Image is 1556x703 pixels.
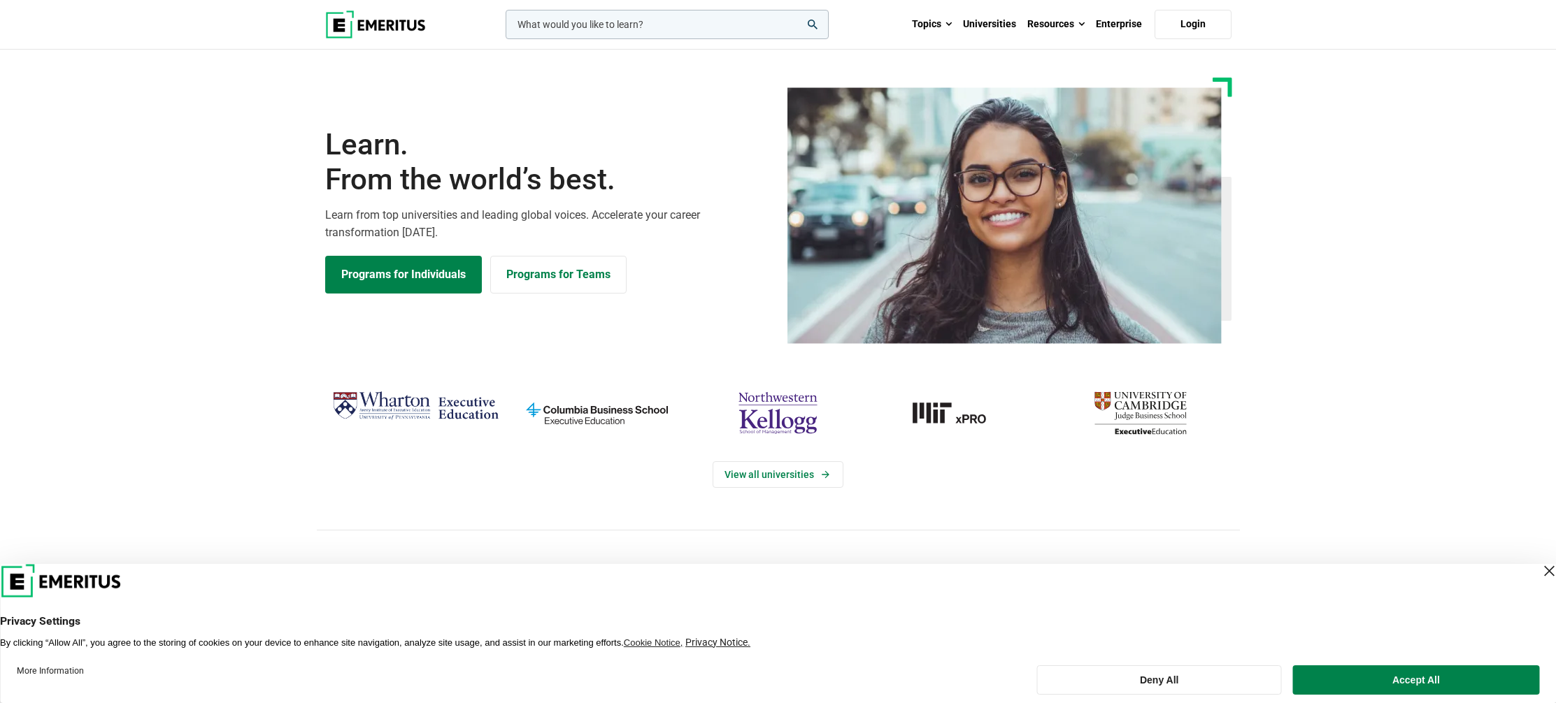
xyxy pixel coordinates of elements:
[513,386,680,440] img: columbia-business-school
[1057,386,1224,440] img: cambridge-judge-business-school
[694,386,862,440] img: northwestern-kellogg
[325,162,770,197] span: From the world’s best.
[1155,10,1232,39] a: Login
[490,256,627,293] a: Explore for Business
[876,386,1043,440] img: MIT xPRO
[787,87,1222,344] img: Learn from the world's best
[506,10,829,39] input: woocommerce-product-search-field-0
[876,386,1043,440] a: MIT-xPRO
[325,127,770,198] h1: Learn.
[332,386,499,427] img: Wharton Executive Education
[713,461,843,488] a: View Universities
[325,206,770,242] p: Learn from top universities and leading global voices. Accelerate your career transformation [DATE].
[325,256,482,293] a: Explore Programs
